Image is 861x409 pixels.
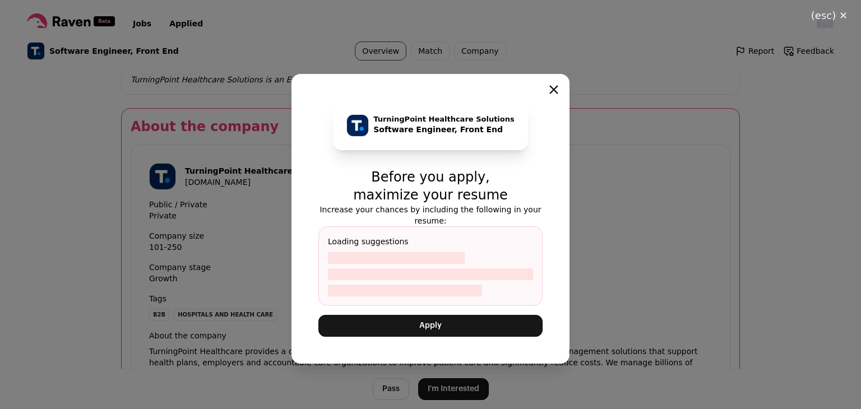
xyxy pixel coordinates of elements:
p: Before you apply, maximize your resume [318,168,543,204]
p: Increase your chances by including the following in your resume: [318,204,543,226]
button: Close modal [798,3,861,28]
button: Apply [318,315,543,337]
button: Close modal [549,85,558,94]
img: 3c04952e59ab62438318a9742bc30a2f94b18027220f88dd77a1772f0dae4fe4.jpg [347,115,368,136]
div: Loading suggestions [318,226,543,306]
p: Software Engineer, Front End [373,124,515,136]
p: TurningPoint Healthcare Solutions [373,115,515,124]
